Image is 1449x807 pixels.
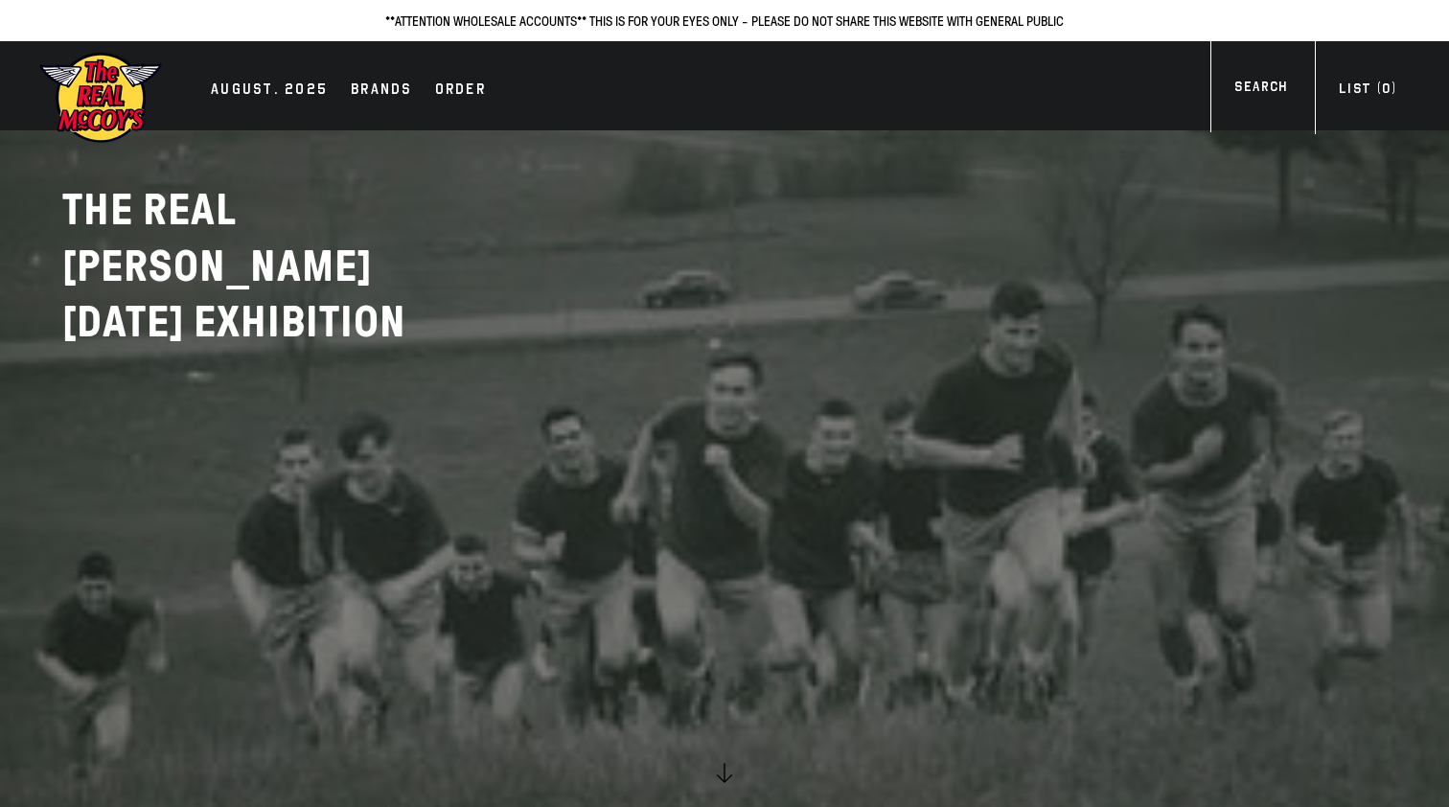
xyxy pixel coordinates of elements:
[1234,77,1287,103] div: Search
[62,294,541,351] p: [DATE] EXHIBITION
[425,78,495,104] a: Order
[1315,79,1420,104] a: List (0)
[62,182,541,351] h2: THE REAL [PERSON_NAME]
[19,10,1430,32] p: **ATTENTION WHOLESALE ACCOUNTS** THIS IS FOR YOUR EYES ONLY - PLEASE DO NOT SHARE THIS WEBSITE WI...
[1339,79,1396,104] div: List ( )
[211,78,328,104] div: AUGUST. 2025
[38,51,163,145] img: mccoys-exhibition
[1210,77,1311,103] a: Search
[435,78,486,104] div: Order
[351,78,412,104] div: Brands
[1382,81,1391,97] span: 0
[201,78,337,104] a: AUGUST. 2025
